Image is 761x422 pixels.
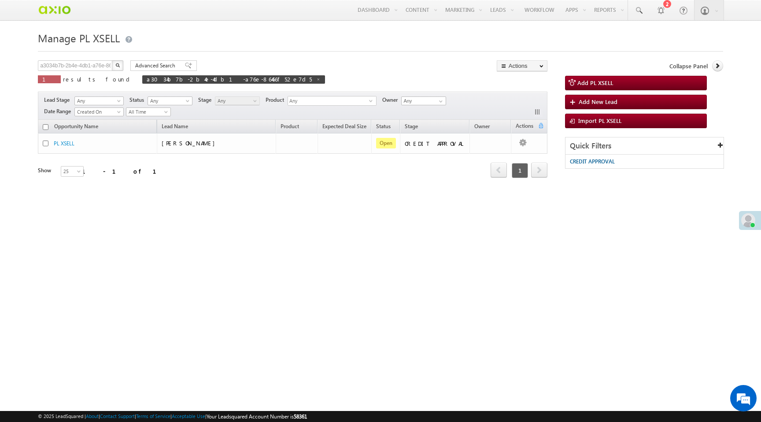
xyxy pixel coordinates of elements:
[43,124,48,130] input: Check all records
[75,97,121,105] span: Any
[322,123,366,130] span: Expected Deal Size
[281,123,299,130] span: Product
[74,96,124,105] a: Any
[579,98,617,105] span: Add New Lead
[401,96,446,105] input: Type to Search
[207,413,307,420] span: Your Leadsquared Account Number is
[372,122,395,133] a: Status
[157,122,192,133] span: Lead Name
[126,107,171,116] a: All Time
[147,75,312,83] span: a3034b7b-2b4e-4db1-a76e-86466f52e7d5
[148,96,192,105] a: Any
[136,413,170,419] a: Terms of Service
[61,167,85,175] span: 25
[400,122,422,133] a: Stage
[54,123,98,130] span: Opportunity Name
[531,163,547,178] a: next
[42,75,56,83] span: 1
[369,99,376,103] span: select
[61,166,84,177] a: 25
[491,163,507,178] a: prev
[162,139,219,147] span: [PERSON_NAME]
[474,123,490,130] span: Owner
[294,413,307,420] span: 58361
[44,96,73,104] span: Lead Stage
[198,96,215,104] span: Stage
[38,412,307,421] span: © 2025 LeadSquared | | | | |
[565,137,724,155] div: Quick Filters
[172,413,205,419] a: Acceptable Use
[288,96,369,107] span: Any
[531,163,547,178] span: next
[148,97,190,105] span: Any
[434,97,445,106] a: Show All Items
[318,122,371,133] a: Expected Deal Size
[74,107,124,116] a: Created On
[50,122,103,133] a: Opportunity Name
[129,96,148,104] span: Status
[405,140,465,148] div: CREDIT APPROVAL
[497,60,547,71] button: Actions
[38,167,54,174] div: Show
[86,413,99,419] a: About
[44,107,74,115] span: Date Range
[54,140,74,147] a: PL XSELL
[512,163,528,178] span: 1
[669,62,708,70] span: Collapse Panel
[578,117,621,124] span: Import PL XSELL
[511,121,538,133] span: Actions
[75,108,121,116] span: Created On
[100,413,135,419] a: Contact Support
[405,123,418,130] span: Stage
[570,158,615,165] span: CREDIT APPROVAL
[376,138,396,148] span: Open
[126,108,168,116] span: All Time
[135,62,178,70] span: Advanced Search
[82,166,167,176] div: 1 - 1 of 1
[288,96,377,106] div: Any
[266,96,288,104] span: Product
[215,96,260,105] a: Any
[577,79,613,86] span: Add PL XSELL
[38,31,120,45] span: Manage PL XSELL
[382,96,401,104] span: Owner
[491,163,507,178] span: prev
[63,75,133,83] span: results found
[38,2,71,18] img: Custom Logo
[115,63,120,67] img: Search
[215,97,257,105] span: Any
